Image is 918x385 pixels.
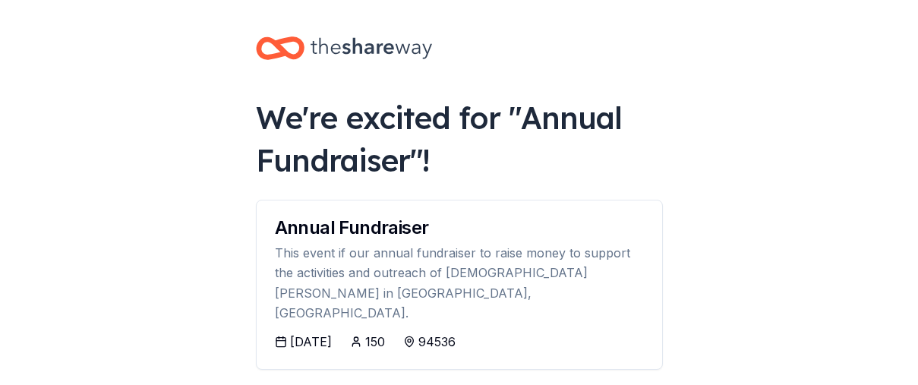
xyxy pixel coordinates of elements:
[290,333,332,351] div: [DATE]
[418,333,456,351] div: 94536
[275,219,644,237] div: Annual Fundraiser
[365,333,385,351] div: 150
[275,243,644,323] div: This event if our annual fundraiser to raise money to support the activities and outreach of [DEM...
[256,96,663,181] div: We're excited for " Annual Fundraiser "!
